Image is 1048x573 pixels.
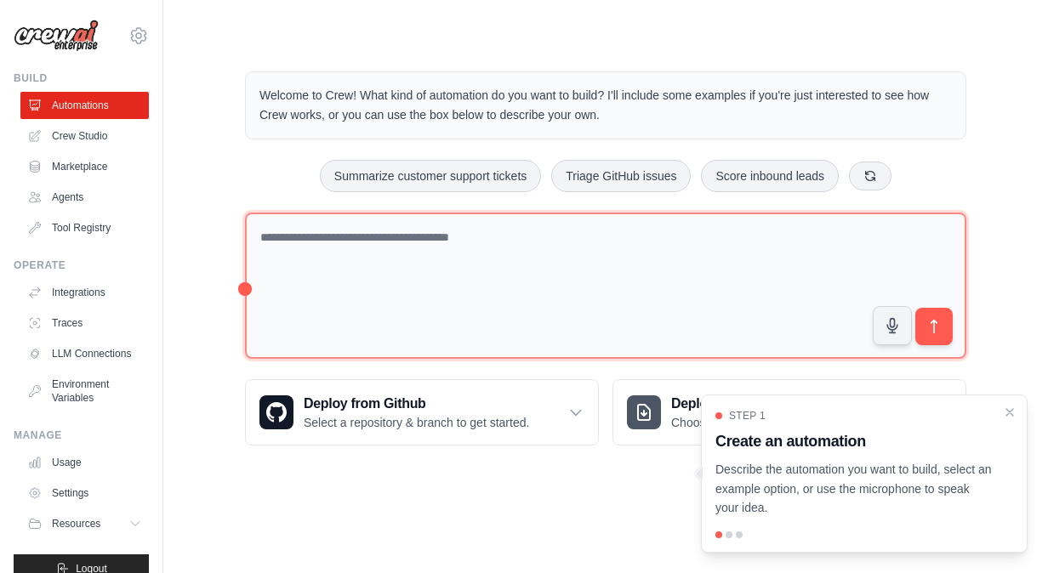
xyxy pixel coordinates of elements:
[14,258,149,272] div: Operate
[304,414,529,431] p: Select a repository & branch to get started.
[14,71,149,85] div: Build
[304,394,529,414] h3: Deploy from Github
[259,86,952,125] p: Welcome to Crew! What kind of automation do you want to build? I'll include some examples if you'...
[20,371,149,411] a: Environment Variables
[20,184,149,211] a: Agents
[20,340,149,367] a: LLM Connections
[20,510,149,537] button: Resources
[14,20,99,52] img: Logo
[671,394,815,414] h3: Deploy from zip file
[671,414,815,431] p: Choose a zip file to upload.
[729,409,766,423] span: Step 1
[14,428,149,442] div: Manage
[20,309,149,337] a: Traces
[20,279,149,306] a: Integrations
[551,160,691,192] button: Triage GitHub issues
[20,153,149,180] a: Marketplace
[20,214,149,241] a: Tool Registry
[52,517,100,530] span: Resources
[20,479,149,507] a: Settings
[963,491,1048,573] iframe: Chat Widget
[715,429,993,453] h3: Create an automation
[20,449,149,476] a: Usage
[20,122,149,150] a: Crew Studio
[320,160,541,192] button: Summarize customer support tickets
[20,92,149,119] a: Automations
[701,160,839,192] button: Score inbound leads
[715,460,993,518] p: Describe the automation you want to build, select an example option, or use the microphone to spe...
[1003,406,1017,419] button: Close walkthrough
